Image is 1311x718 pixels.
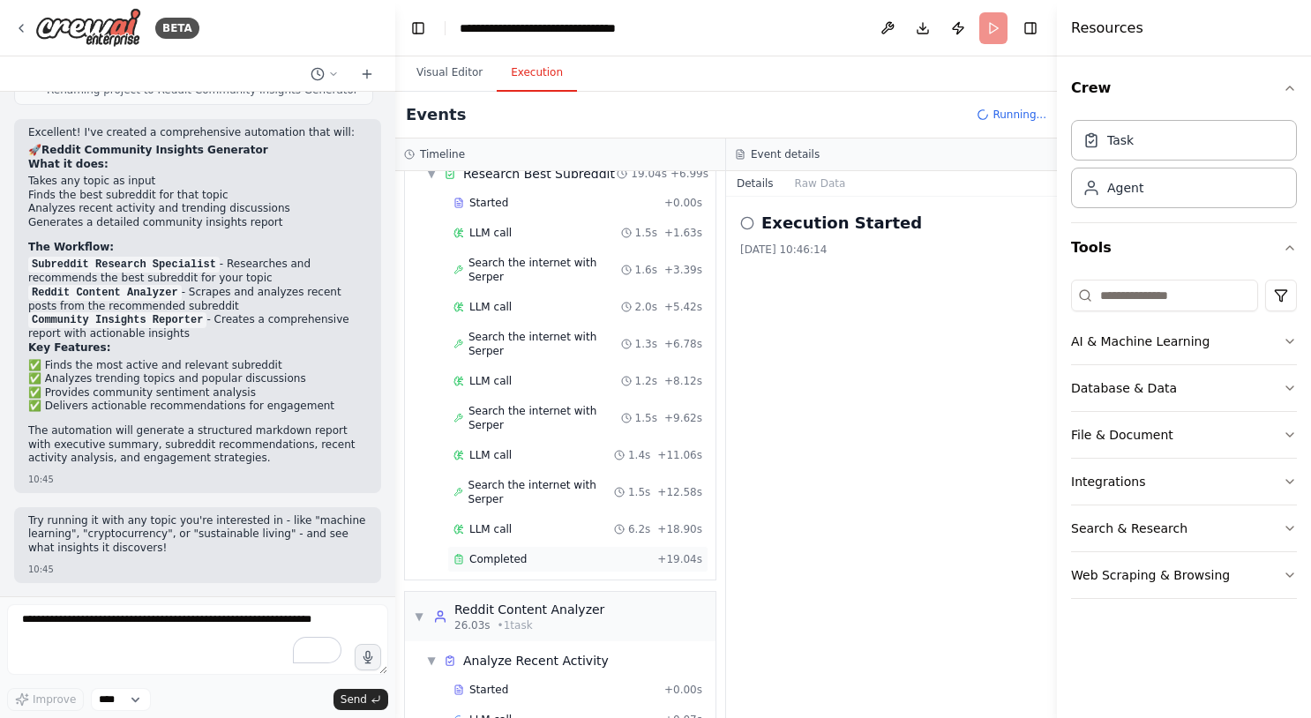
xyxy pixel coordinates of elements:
[635,411,657,425] span: 1.5s
[303,64,346,85] button: Switch to previous chat
[28,144,367,158] h2: 🚀
[635,300,657,314] span: 2.0s
[1071,505,1297,551] button: Search & Research
[28,258,367,286] li: - Researches and recommends the best subreddit for your topic
[28,202,367,216] li: Analyzes recent activity and trending discussions
[664,337,702,351] span: + 6.78s
[1071,566,1230,584] div: Web Scraping & Browsing
[657,552,702,566] span: + 19.04s
[468,478,614,506] span: Search the internet with Serper
[28,359,367,373] li: ✅ Finds the most active and relevant subreddit
[28,400,367,414] li: ✅ Delivers actionable recommendations for engagement
[497,55,577,92] button: Execution
[1071,426,1173,444] div: File & Document
[28,257,220,273] code: Subreddit Research Specialist
[1071,412,1297,458] button: File & Document
[1071,459,1297,505] button: Integrations
[28,563,367,576] div: 10:45
[463,652,609,669] div: Analyze Recent Activity
[1071,365,1297,411] button: Database & Data
[353,64,381,85] button: Start a new chat
[28,286,367,314] li: - Scrapes and analyzes recent posts from the recommended subreddit
[670,167,708,181] span: + 6.99s
[1071,223,1297,273] button: Tools
[469,196,508,210] span: Started
[1071,473,1145,490] div: Integrations
[468,330,621,358] span: Search the internet with Serper
[414,610,424,624] span: ▼
[1071,333,1210,350] div: AI & Machine Learning
[628,448,650,462] span: 1.4s
[469,448,512,462] span: LLM call
[28,241,114,253] strong: The Workflow:
[664,683,702,697] span: + 0.00s
[628,522,650,536] span: 6.2s
[333,689,388,710] button: Send
[28,341,110,354] strong: Key Features:
[35,8,141,48] img: Logo
[7,604,388,675] textarea: To enrich screen reader interactions, please activate Accessibility in Grammarly extension settings
[420,147,465,161] h3: Timeline
[28,313,367,341] li: - Creates a comprehensive report with actionable insights
[469,683,508,697] span: Started
[426,654,437,668] span: ▼
[469,552,527,566] span: Completed
[341,692,367,707] span: Send
[28,473,367,486] div: 10:45
[28,216,367,230] li: Generates a detailed community insights report
[28,158,109,170] strong: What it does:
[751,147,820,161] h3: Event details
[454,618,491,632] span: 26.03s
[155,18,199,39] div: BETA
[28,514,367,556] p: Try running it with any topic you're interested in - like "machine learning", "cryptocurrency", o...
[664,411,702,425] span: + 9.62s
[454,601,604,618] div: Reddit Content Analyzer
[635,263,657,277] span: 1.6s
[1071,379,1177,397] div: Database & Data
[33,692,76,707] span: Improve
[426,167,437,181] span: ▼
[7,688,84,711] button: Improve
[740,243,1043,257] div: [DATE] 10:46:14
[1071,64,1297,113] button: Crew
[406,16,431,41] button: Hide left sidebar
[355,644,381,670] button: Click to speak your automation idea
[28,189,367,203] li: Finds the best subreddit for that topic
[664,226,702,240] span: + 1.63s
[761,211,922,236] h2: Execution Started
[28,175,367,189] li: Takes any topic as input
[1071,318,1297,364] button: AI & Machine Learning
[406,102,466,127] h2: Events
[657,522,702,536] span: + 18.90s
[631,167,667,181] span: 19.04s
[468,404,621,432] span: Search the internet with Serper
[1018,16,1043,41] button: Hide right sidebar
[657,448,702,462] span: + 11.06s
[469,374,512,388] span: LLM call
[469,226,512,240] span: LLM call
[664,300,702,314] span: + 5.42s
[993,108,1046,122] span: Running...
[635,226,657,240] span: 1.5s
[635,337,657,351] span: 1.3s
[28,424,367,466] p: The automation will generate a structured markdown report with executive summary, subreddit recom...
[1071,113,1297,222] div: Crew
[784,171,857,196] button: Raw Data
[1071,520,1187,537] div: Search & Research
[41,144,268,156] strong: Reddit Community Insights Generator
[628,485,650,499] span: 1.5s
[1071,18,1143,39] h4: Resources
[28,386,367,400] li: ✅ Provides community sentiment analysis
[1107,179,1143,197] div: Agent
[460,19,658,37] nav: breadcrumb
[1107,131,1134,149] div: Task
[1071,552,1297,598] button: Web Scraping & Browsing
[402,55,497,92] button: Visual Editor
[664,196,702,210] span: + 0.00s
[28,126,367,140] p: Excellent! I've created a comprehensive automation that will:
[28,372,367,386] li: ✅ Analyzes trending topics and popular discussions
[469,522,512,536] span: LLM call
[664,374,702,388] span: + 8.12s
[28,312,206,328] code: Community Insights Reporter
[498,618,533,632] span: • 1 task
